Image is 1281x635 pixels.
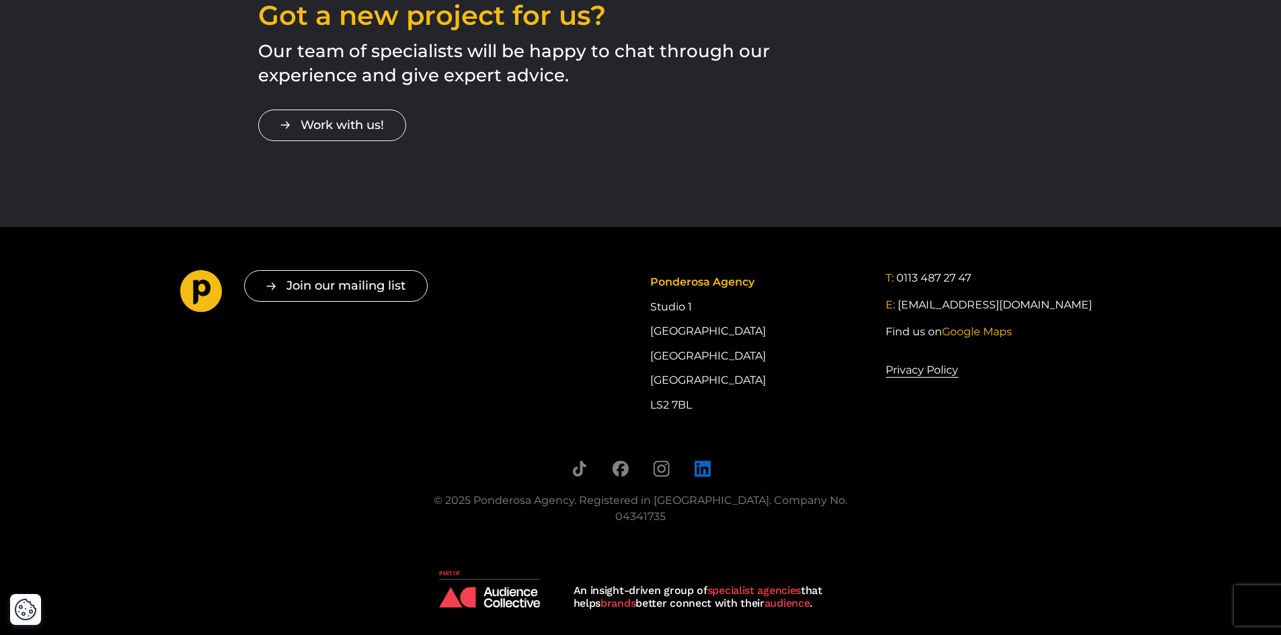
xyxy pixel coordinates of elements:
[244,270,428,302] button: Join our mailing list
[14,598,37,621] img: Revisit consent button
[258,2,787,29] h2: Got a new project for us?
[258,40,787,88] p: Our team of specialists will be happy to chat through our experience and give expert advice.
[886,298,895,311] span: E:
[180,270,223,317] a: Go to homepage
[765,597,810,609] strong: audience
[898,297,1092,313] a: [EMAIL_ADDRESS][DOMAIN_NAME]
[896,270,971,286] a: 0113 487 27 47
[707,584,801,597] strong: specialist agencies
[886,324,1012,340] a: Find us onGoogle Maps
[416,493,866,525] div: © 2025 Ponderosa Agency. Registered in [GEOGRAPHIC_DATA]. Company No. 04341735
[650,276,754,288] span: Ponderosa Agency
[650,270,865,417] div: Studio 1 [GEOGRAPHIC_DATA] [GEOGRAPHIC_DATA] [GEOGRAPHIC_DATA] LS2 7BL
[886,271,894,284] span: T:
[942,325,1012,338] span: Google Maps
[600,597,635,609] strong: brands
[653,460,670,477] a: Follow us on Instagram
[571,460,588,477] a: Follow us on TikTok
[612,460,629,477] a: Follow us on Facebook
[439,570,540,607] img: Audience Collective logo
[694,460,711,477] a: Follow us on LinkedIn
[258,110,406,141] a: Work with us!
[886,362,958,379] a: Privacy Policy
[574,584,843,609] div: An insight-driven group of that helps better connect with their .
[14,598,37,621] button: Cookie Settings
